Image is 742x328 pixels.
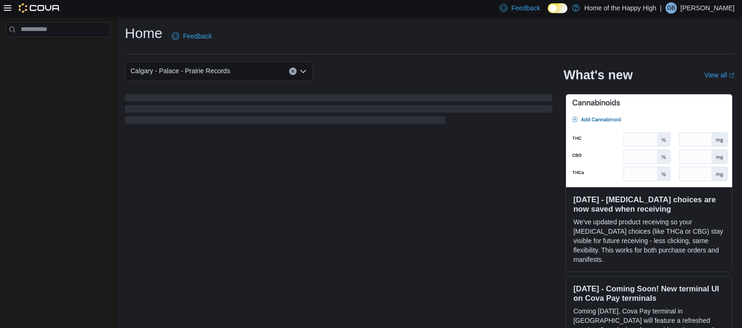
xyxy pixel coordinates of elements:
[574,217,725,264] p: We've updated product receiving so your [MEDICAL_DATA] choices (like THCa or CBG) stay visible fo...
[125,24,162,43] h1: Home
[19,3,61,13] img: Cova
[130,65,230,76] span: Calgary - Palace - Prairie Records
[511,3,540,13] span: Feedback
[704,71,734,79] a: View allExternal link
[584,2,656,14] p: Home of the Happy High
[125,96,552,126] span: Loading
[729,73,734,78] svg: External link
[564,68,633,83] h2: What's new
[667,2,675,14] span: GB
[548,3,567,13] input: Dark Mode
[6,39,111,61] nav: Complex example
[574,195,725,214] h3: [DATE] - [MEDICAL_DATA] choices are now saved when receiving
[299,68,307,75] button: Open list of options
[660,2,662,14] p: |
[574,284,725,303] h3: [DATE] - Coming Soon! New terminal UI on Cova Pay terminals
[289,68,297,75] button: Clear input
[681,2,734,14] p: [PERSON_NAME]
[183,31,212,41] span: Feedback
[666,2,677,14] div: Gray Bonato
[168,27,215,46] a: Feedback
